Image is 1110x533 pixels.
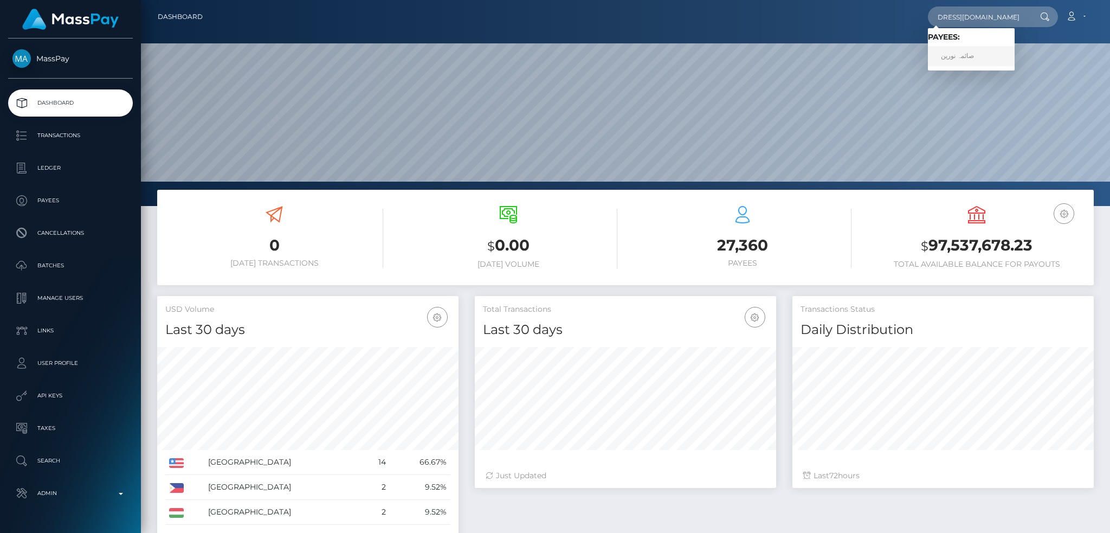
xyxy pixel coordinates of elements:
[363,450,390,475] td: 14
[12,355,128,371] p: User Profile
[928,7,1030,27] input: Search...
[12,453,128,469] p: Search
[12,49,31,68] img: MassPay
[12,485,128,502] p: Admin
[634,235,851,256] h3: 27,360
[8,89,133,117] a: Dashboard
[12,388,128,404] p: API Keys
[8,480,133,507] a: Admin
[12,192,128,209] p: Payees
[363,475,390,500] td: 2
[22,9,119,30] img: MassPay Logo
[8,187,133,214] a: Payees
[8,285,133,312] a: Manage Users
[12,160,128,176] p: Ledger
[928,46,1015,66] a: صائمہ نورین
[204,475,363,500] td: [GEOGRAPHIC_DATA]
[165,235,383,256] h3: 0
[483,320,768,339] h4: Last 30 days
[801,320,1086,339] h4: Daily Distribution
[390,475,450,500] td: 9.52%
[390,500,450,525] td: 9.52%
[399,260,617,269] h6: [DATE] Volume
[829,471,838,480] span: 72
[12,225,128,241] p: Cancellations
[8,252,133,279] a: Batches
[8,350,133,377] a: User Profile
[165,259,383,268] h6: [DATE] Transactions
[12,420,128,436] p: Taxes
[390,450,450,475] td: 66.67%
[204,500,363,525] td: [GEOGRAPHIC_DATA]
[487,239,495,254] small: $
[169,483,184,493] img: PH.png
[483,304,768,315] h5: Total Transactions
[12,95,128,111] p: Dashboard
[8,382,133,409] a: API Keys
[8,54,133,63] span: MassPay
[8,317,133,344] a: Links
[8,220,133,247] a: Cancellations
[12,290,128,306] p: Manage Users
[8,415,133,442] a: Taxes
[634,259,851,268] h6: Payees
[928,33,1015,42] h6: Payees:
[868,260,1086,269] h6: Total Available Balance for Payouts
[803,470,1083,481] div: Last hours
[158,5,203,28] a: Dashboard
[169,508,184,518] img: HU.png
[8,447,133,474] a: Search
[486,470,765,481] div: Just Updated
[165,304,450,315] h5: USD Volume
[204,450,363,475] td: [GEOGRAPHIC_DATA]
[12,127,128,144] p: Transactions
[363,500,390,525] td: 2
[169,458,184,468] img: US.png
[399,235,617,257] h3: 0.00
[801,304,1086,315] h5: Transactions Status
[12,258,128,274] p: Batches
[921,239,928,254] small: $
[12,323,128,339] p: Links
[868,235,1086,257] h3: 97,537,678.23
[8,122,133,149] a: Transactions
[165,320,450,339] h4: Last 30 days
[8,155,133,182] a: Ledger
